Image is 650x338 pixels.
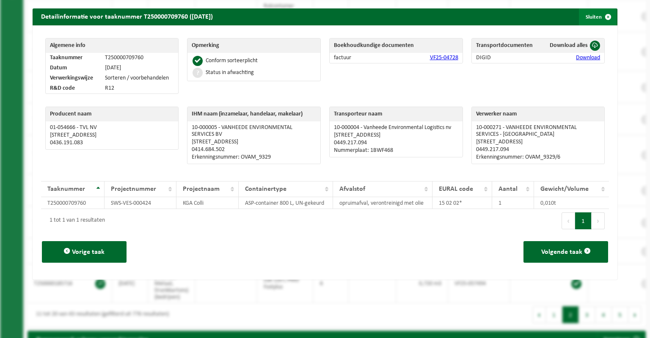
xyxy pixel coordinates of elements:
[192,124,316,138] p: 10-000005 - VANHEEDE ENVIRONMENTAL SERVICES BV
[432,197,492,209] td: 15 02 02*
[576,55,600,61] a: Download
[334,132,458,139] p: [STREET_ADDRESS]
[592,212,605,229] button: Next
[492,197,534,209] td: 1
[45,213,105,228] div: 1 tot 1 van 1 resultaten
[50,132,174,139] p: [STREET_ADDRESS]
[46,107,179,121] th: Producent naam
[476,124,600,138] p: 10-000271 - VANHEEDE ENVIRONMENTAL SERVICES - [GEOGRAPHIC_DATA]
[330,38,463,53] th: Boekhoudkundige documenten
[33,8,221,25] h2: Detailinformatie voor taaknummer T250000709760 ([DATE])
[334,147,458,154] p: Nummerplaat: 1BWF468
[523,241,608,263] button: Volgende taak
[334,124,458,131] p: 10-000004 - Vanheede Environmental Logistics nv
[176,197,239,209] td: KGA Colli
[46,73,101,83] td: Verwerkingswijze
[534,197,609,209] td: 0,010t
[206,70,254,76] div: Status in afwachting
[101,53,178,63] td: T250000709760
[101,83,178,93] td: R12
[562,212,575,229] button: Previous
[192,154,316,161] p: Erkenningsnummer: OVAM_9329
[333,197,433,209] td: opruimafval, verontreinigd met olie
[72,249,105,256] span: Vorige taak
[472,107,605,121] th: Verwerker naam
[105,197,176,209] td: SWS-VES-000424
[476,154,600,161] p: Erkenningsnummer: OVAM_9329/6
[101,73,178,83] td: Sorteren / voorbehandelen
[245,186,286,192] span: Containertype
[187,107,320,121] th: IHM naam (inzamelaar, handelaar, makelaar)
[550,42,588,49] span: Download alles
[472,38,542,53] th: Transportdocumenten
[540,186,589,192] span: Gewicht/Volume
[192,146,316,153] p: 0414.684.502
[472,53,542,63] td: DIGID
[42,241,127,263] button: Vorige taak
[499,186,518,192] span: Aantal
[476,146,600,153] p: 0449.217.094
[439,186,473,192] span: EURAL code
[192,139,316,146] p: [STREET_ADDRESS]
[46,63,101,73] td: Datum
[41,197,105,209] td: T250000709760
[334,140,458,146] p: 0449.217.094
[339,186,365,192] span: Afvalstof
[541,249,582,256] span: Volgende taak
[183,186,220,192] span: Projectnaam
[111,186,156,192] span: Projectnummer
[50,140,174,146] p: 0436.191.083
[575,212,592,229] button: 1
[330,107,463,121] th: Transporteur naam
[206,58,258,64] div: Conform sorteerplicht
[101,63,178,73] td: [DATE]
[46,53,101,63] td: Taaknummer
[46,83,101,93] td: R&D code
[330,53,384,63] td: factuur
[239,197,333,209] td: ASP-container 800 L, UN-gekeurd
[476,139,600,146] p: [STREET_ADDRESS]
[187,38,320,53] th: Opmerking
[430,55,458,61] a: VF25-04728
[579,8,617,25] button: Sluiten
[50,124,174,131] p: 01-054666 - TVL NV
[47,186,85,192] span: Taaknummer
[46,38,179,53] th: Algemene info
